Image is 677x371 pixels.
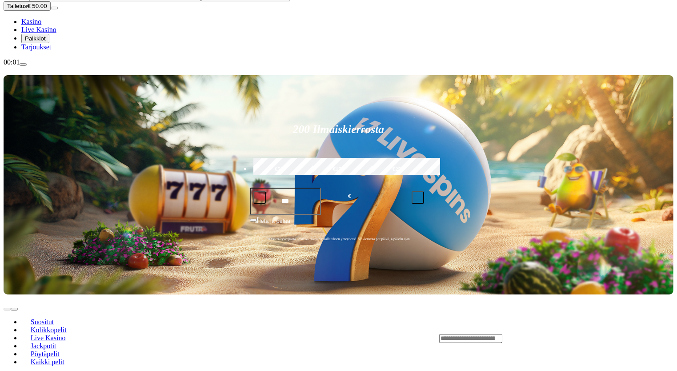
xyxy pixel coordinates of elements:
nav: Main menu [4,18,673,51]
label: €250 [370,157,426,182]
a: Kasino [21,18,41,25]
a: Kolikkopelit [21,323,76,337]
a: Tarjoukset [21,43,51,51]
input: Search [439,334,502,343]
button: next slide [11,308,18,311]
button: prev slide [4,308,11,311]
span: Kaikki pelit [27,358,68,366]
a: Live Kasino [21,331,75,345]
button: menu [20,63,27,66]
span: Pöytäpelit [27,350,63,358]
span: 00:01 [4,58,20,66]
span: € [257,216,260,221]
span: Live Kasino [27,334,69,342]
span: Talleta ja pelaa [252,217,290,233]
span: € [348,192,351,201]
span: € 50.00 [27,3,47,9]
span: Talletus [7,3,27,9]
button: menu [51,7,58,9]
span: Jackpotit [27,342,60,350]
a: Pöytäpelit [21,347,68,361]
button: Palkkiot [21,34,49,43]
span: Kolikkopelit [27,326,70,334]
button: plus icon [412,191,424,204]
a: Kaikki pelit [21,355,74,369]
a: Suositut [21,315,63,329]
button: Talleta ja pelaa [250,216,428,233]
label: €150 [311,157,367,182]
a: Jackpotit [21,339,65,353]
a: Live Kasino [21,26,56,33]
button: minus icon [253,191,266,204]
button: Talletusplus icon€ 50.00 [4,1,51,11]
span: Palkkiot [25,35,46,42]
label: €50 [251,157,307,182]
span: Suositut [27,318,57,326]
